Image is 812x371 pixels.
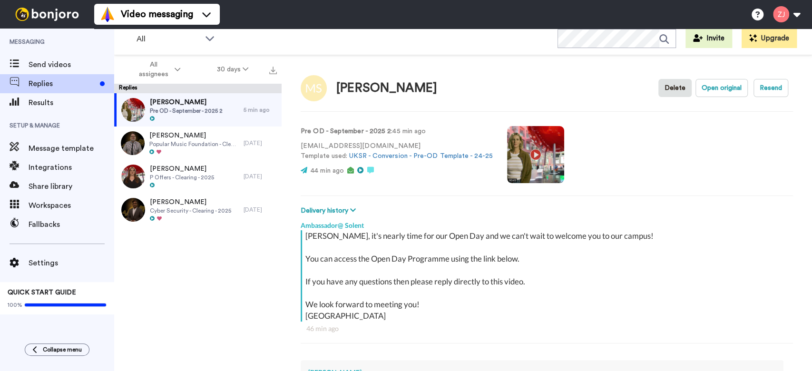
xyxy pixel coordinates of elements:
[301,75,327,101] img: Image of Michelle Shorter
[29,97,114,108] span: Results
[25,343,89,356] button: Collapse menu
[29,257,114,269] span: Settings
[244,139,277,147] div: [DATE]
[114,127,282,160] a: [PERSON_NAME]Popular Music Foundation - Clearing - 2025[DATE]
[311,167,344,174] span: 44 min ago
[29,181,114,192] span: Share library
[695,79,748,97] button: Open original
[149,140,239,148] span: Popular Music Foundation - Clearing - 2025
[11,8,83,21] img: bj-logo-header-white.svg
[269,67,277,74] img: export.svg
[150,98,223,107] span: [PERSON_NAME]
[150,197,231,207] span: [PERSON_NAME]
[114,160,282,193] a: [PERSON_NAME]P Offers - Clearing - 2025[DATE]
[29,219,114,230] span: Fallbacks
[114,93,282,127] a: [PERSON_NAME]Pre OD - September - 2025 25 min ago
[150,164,214,174] span: [PERSON_NAME]
[742,29,797,48] button: Upgrade
[658,79,692,97] button: Delete
[685,29,732,48] button: Invite
[29,78,96,89] span: Replies
[134,60,173,79] span: All assignees
[121,198,145,222] img: c38f577e-240b-4505-8b67-17f86beabc44-thumb.jpg
[121,165,145,188] img: 7b87b0c2-1bfe-4086-a241-c0a8a5591efe-thumb.jpg
[114,84,282,93] div: Replies
[150,107,223,115] span: Pre OD - September - 2025 2
[8,301,22,309] span: 100%
[266,62,280,77] button: Export all results that match these filters now.
[301,128,391,135] strong: Pre OD - September - 2025 2
[199,61,267,78] button: 30 days
[306,324,787,333] div: 46 min ago
[301,205,359,216] button: Delivery history
[753,79,788,97] button: Resend
[301,141,493,161] p: [EMAIL_ADDRESS][DOMAIN_NAME] Template used:
[29,162,114,173] span: Integrations
[150,174,214,181] span: P Offers - Clearing - 2025
[29,143,114,154] span: Message template
[100,7,115,22] img: vm-color.svg
[29,200,114,211] span: Workspaces
[114,193,282,226] a: [PERSON_NAME]Cyber Security - Clearing - 2025[DATE]
[121,8,193,21] span: Video messaging
[301,216,793,230] div: Ambassador@ Solent
[29,59,114,70] span: Send videos
[116,56,199,83] button: All assignees
[349,153,492,159] a: UKSR - Conversion - Pre-OD Template - 24-25
[305,230,791,322] div: [PERSON_NAME], it's nearly time for our Open Day and we can't wait to welcome you to our campus! ...
[149,131,239,140] span: [PERSON_NAME]
[150,207,231,215] span: Cyber Security - Clearing - 2025
[244,173,277,180] div: [DATE]
[121,98,145,122] img: 2541c5d4-bf85-433b-a24d-e1fd3cbb0d64-thumb.jpg
[8,289,76,296] span: QUICK START GUIDE
[137,33,200,45] span: All
[121,131,145,155] img: f5620631-6067-4d1f-8137-826485c26476-thumb.jpg
[43,346,82,353] span: Collapse menu
[244,106,277,114] div: 5 min ago
[336,81,437,95] div: [PERSON_NAME]
[244,206,277,214] div: [DATE]
[301,127,493,137] p: : 45 min ago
